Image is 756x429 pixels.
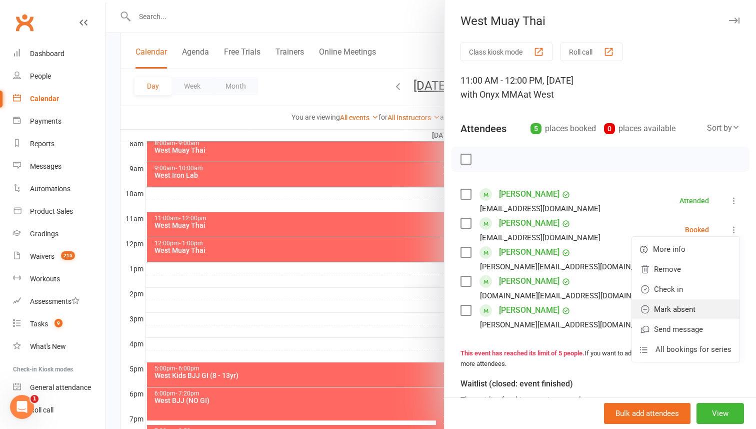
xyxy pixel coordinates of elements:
a: Remove [632,259,739,279]
div: General attendance [30,383,91,391]
div: If you want to add more people, please remove 1 or more attendees. [460,348,740,369]
div: Attendees [460,122,506,136]
div: The waitlist for this event is currently empty. [460,394,740,406]
a: Gradings [13,223,105,245]
a: Reports [13,133,105,155]
a: [PERSON_NAME] [499,273,559,289]
span: More info [653,243,685,255]
div: People [30,72,51,80]
a: [PERSON_NAME] [499,244,559,260]
div: Booked [685,226,709,233]
div: [EMAIL_ADDRESS][DOMAIN_NAME] [480,202,600,215]
a: Mark absent [632,299,739,319]
a: Tasks 9 [13,313,105,335]
a: [PERSON_NAME] [499,215,559,231]
span: with Onyx MMA [460,89,523,100]
a: Product Sales [13,200,105,223]
div: Payments [30,117,61,125]
a: What's New [13,335,105,358]
a: Waivers 215 [13,245,105,268]
div: places booked [530,122,596,136]
div: Calendar [30,95,59,103]
iframe: Intercom live chat [10,395,34,419]
div: Sort by [707,122,740,135]
div: [PERSON_NAME][EMAIL_ADDRESS][DOMAIN_NAME] [480,318,658,331]
a: Send message [632,319,739,339]
a: Messages [13,155,105,178]
a: Clubworx [12,10,37,35]
div: Waivers [30,252,54,260]
div: Attended [679,197,709,204]
div: Waitlist [460,377,575,391]
button: Roll call [560,43,622,61]
div: What's New [30,342,66,350]
div: West Muay Thai [444,14,756,28]
a: All bookings for series [632,339,739,359]
button: Bulk add attendees [604,403,690,424]
span: 9 [54,319,62,327]
a: Check in [632,279,739,299]
a: [PERSON_NAME] [499,186,559,202]
span: All bookings for series [655,343,731,355]
div: [PERSON_NAME][EMAIL_ADDRESS][DOMAIN_NAME] [480,260,658,273]
div: [DOMAIN_NAME][EMAIL_ADDRESS][DOMAIN_NAME] [480,289,658,302]
div: Tasks [30,320,48,328]
a: Workouts [13,268,105,290]
span: at West [523,89,554,100]
a: Assessments [13,290,105,313]
button: Class kiosk mode [460,43,552,61]
div: Roll call [30,406,53,414]
a: [PERSON_NAME] [499,302,559,318]
a: Dashboard [13,43,105,65]
div: Dashboard [30,50,64,58]
div: 11:00 AM - 12:00 PM, [DATE] [460,74,740,102]
a: Roll call [13,399,105,421]
div: Reports [30,140,54,148]
div: Messages [30,162,61,170]
a: Automations [13,178,105,200]
a: People [13,65,105,88]
strong: This event has reached its limit of 5 people. [460,349,584,357]
span: 215 [61,251,75,260]
div: 0 [604,123,615,134]
a: More info [632,239,739,259]
div: Automations [30,185,70,193]
div: places available [604,122,675,136]
div: Assessments [30,297,79,305]
a: General attendance kiosk mode [13,376,105,399]
div: Workouts [30,275,60,283]
span: (closed: event finished) [489,379,573,388]
div: Product Sales [30,207,73,215]
div: [EMAIL_ADDRESS][DOMAIN_NAME] [480,231,600,244]
a: Payments [13,110,105,133]
div: 5 [530,123,541,134]
a: Calendar [13,88,105,110]
button: View [696,403,744,424]
span: 1 [30,395,38,403]
div: Gradings [30,230,58,238]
